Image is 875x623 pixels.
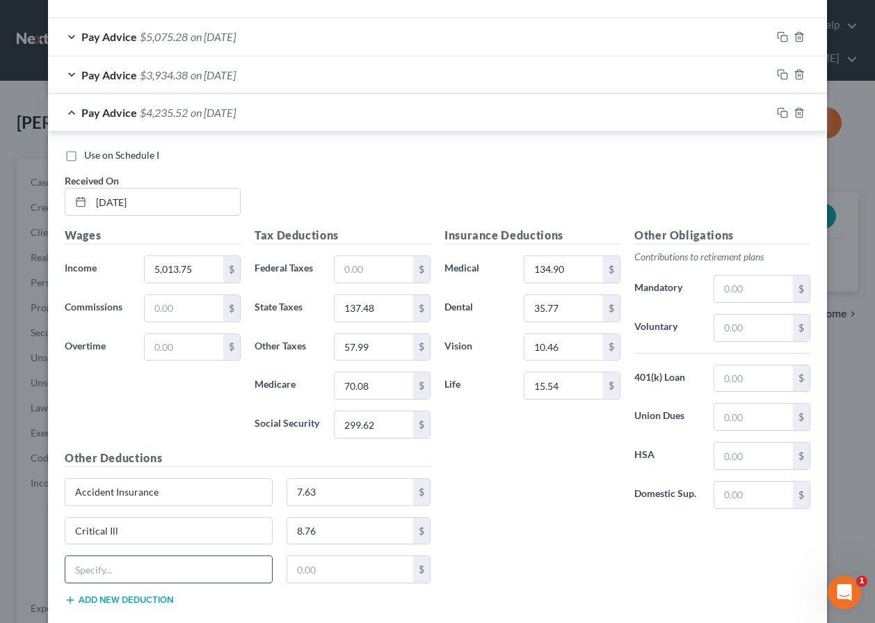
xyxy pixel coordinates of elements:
label: Mandatory [627,275,707,303]
span: $3,934.38 [140,68,188,81]
h5: Other Obligations [634,227,810,244]
input: 0.00 [335,334,413,361]
input: 0.00 [524,334,603,361]
div: $ [793,276,810,302]
iframe: Intercom live chat [828,576,861,609]
label: HSA [627,442,707,470]
span: Use on Schedule I [84,149,159,161]
label: Social Security [248,411,327,439]
span: $5,075.28 [140,30,188,43]
div: $ [603,295,620,322]
input: 0.00 [714,443,793,469]
input: 0.00 [335,411,413,438]
span: Income [65,262,97,274]
input: 0.00 [714,315,793,341]
div: $ [793,365,810,392]
input: 0.00 [335,256,413,283]
label: Voluntary [627,314,707,342]
input: 0.00 [714,365,793,392]
input: 0.00 [145,256,223,283]
label: Life [437,372,517,400]
div: $ [223,295,240,322]
input: 0.00 [287,518,414,544]
input: 0.00 [714,276,793,302]
div: $ [413,334,430,361]
label: Other Taxes [248,333,327,361]
input: 0.00 [714,482,793,508]
input: 0.00 [714,404,793,430]
input: 0.00 [335,372,413,399]
input: 0.00 [524,256,603,283]
span: $4,235.52 [140,106,188,119]
div: $ [223,334,240,361]
input: 0.00 [524,295,603,322]
div: $ [793,404,810,430]
label: Commissions [58,294,137,322]
span: Pay Advice [81,68,137,81]
h5: Tax Deductions [255,227,431,244]
span: on [DATE] [191,106,236,119]
span: Received On [65,175,119,187]
h5: Wages [65,227,241,244]
div: $ [223,256,240,283]
input: 0.00 [145,334,223,361]
div: $ [793,443,810,469]
input: Specify... [65,556,272,583]
span: 1 [856,576,867,587]
label: State Taxes [248,294,327,322]
p: Contributions to retirement plans [634,250,810,264]
div: $ [793,482,810,508]
div: $ [413,556,430,583]
span: Pay Advice [81,30,137,43]
label: Federal Taxes [248,255,327,283]
input: Specify... [65,479,272,505]
input: MM/DD/YYYY [91,189,240,215]
span: on [DATE] [191,68,236,81]
input: Specify... [65,518,272,544]
label: Dental [437,294,517,322]
div: $ [603,372,620,399]
div: $ [603,256,620,283]
input: 0.00 [287,479,414,505]
input: 0.00 [335,295,413,322]
label: Domestic Sup. [627,481,707,509]
div: $ [413,256,430,283]
label: Medicare [248,372,327,400]
label: 401(k) Loan [627,365,707,393]
span: Pay Advice [81,106,137,119]
span: on [DATE] [191,30,236,43]
input: 0.00 [287,556,414,583]
div: $ [603,334,620,361]
label: Union Dues [627,403,707,431]
div: $ [413,479,430,505]
h5: Other Deductions [65,450,431,467]
input: 0.00 [524,372,603,399]
div: $ [413,372,430,399]
h5: Insurance Deductions [444,227,620,244]
div: $ [413,411,430,438]
label: Vision [437,333,517,361]
div: $ [413,518,430,544]
input: 0.00 [145,295,223,322]
label: Overtime [58,333,137,361]
label: Medical [437,255,517,283]
div: $ [793,315,810,341]
div: $ [413,295,430,322]
button: Add new deduction [65,594,173,606]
